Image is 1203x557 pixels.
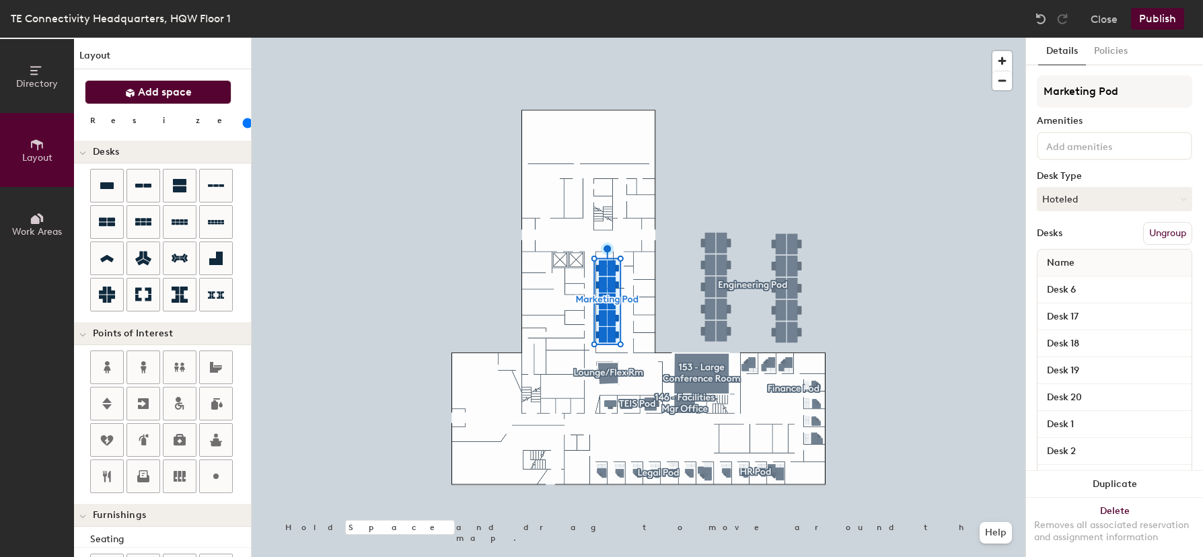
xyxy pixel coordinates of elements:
button: Details [1038,38,1086,65]
div: Desks [1037,228,1062,239]
span: Add space [138,85,192,99]
button: Policies [1086,38,1136,65]
input: Unnamed desk [1040,469,1189,488]
button: Help [980,522,1012,544]
button: Duplicate [1026,471,1203,498]
div: TE Connectivity Headquarters, HQW Floor 1 [11,10,231,27]
span: Name [1040,251,1081,275]
input: Unnamed desk [1040,442,1189,461]
div: Resize [90,115,239,126]
div: Desk Type [1037,171,1192,182]
input: Unnamed desk [1040,334,1189,353]
div: Amenities [1037,116,1192,126]
input: Add amenities [1044,137,1165,153]
span: Points of Interest [93,328,173,339]
img: Redo [1056,12,1069,26]
input: Unnamed desk [1040,307,1189,326]
div: Seating [90,532,251,547]
button: Close [1091,8,1118,30]
input: Unnamed desk [1040,361,1189,380]
span: Layout [22,152,52,163]
input: Unnamed desk [1040,281,1189,299]
button: Publish [1131,8,1184,30]
img: Undo [1034,12,1048,26]
span: Work Areas [12,226,62,237]
span: Desks [93,147,119,157]
span: Furnishings [93,510,146,521]
button: Ungroup [1143,222,1192,245]
input: Unnamed desk [1040,388,1189,407]
button: DeleteRemoves all associated reservation and assignment information [1026,498,1203,557]
button: Hoteled [1037,187,1192,211]
span: Directory [16,78,58,89]
button: Add space [85,80,231,104]
h1: Layout [74,48,251,69]
input: Unnamed desk [1040,415,1189,434]
div: Removes all associated reservation and assignment information [1034,519,1195,544]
